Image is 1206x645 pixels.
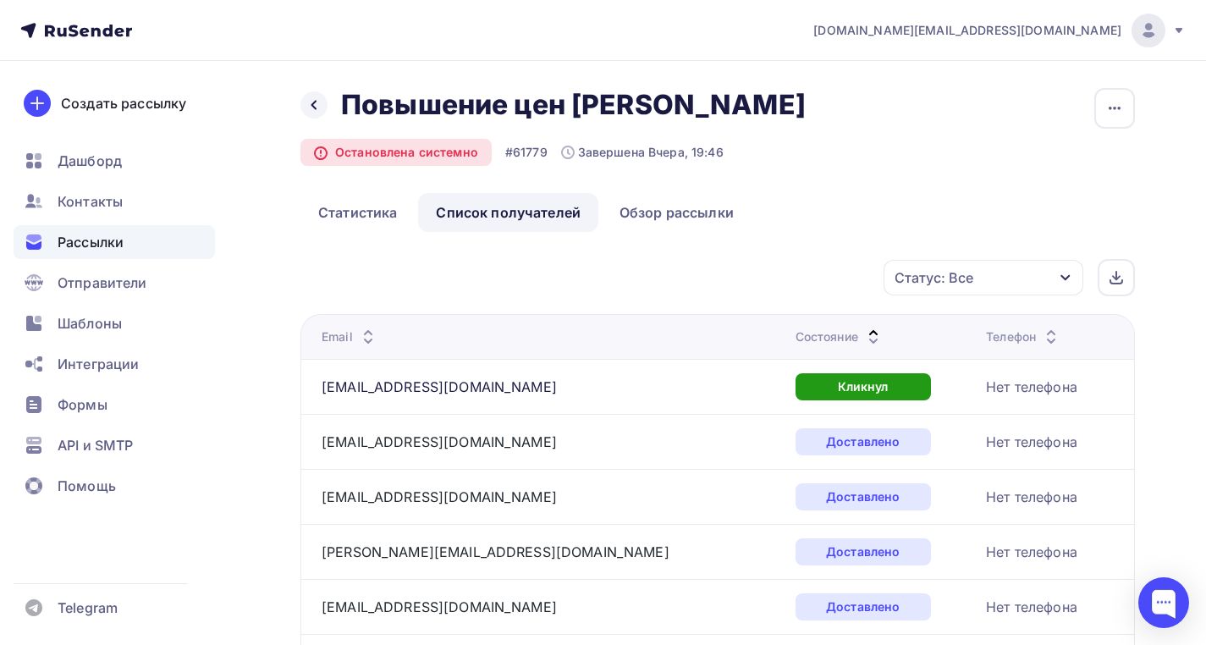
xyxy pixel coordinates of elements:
[796,328,884,345] div: Состояние
[322,598,557,615] a: [EMAIL_ADDRESS][DOMAIN_NAME]
[14,185,215,218] a: Контакты
[602,193,752,232] a: Обзор рассылки
[322,328,378,345] div: Email
[796,593,931,620] div: Доставлено
[796,373,931,400] div: Кликнул
[986,487,1077,507] div: Нет телефона
[986,377,1077,397] div: Нет телефона
[14,225,215,259] a: Рассылки
[341,88,806,122] h2: Повышение цен [PERSON_NAME]
[418,193,598,232] a: Список получателей
[58,313,122,334] span: Шаблоны
[986,597,1077,617] div: Нет телефона
[58,273,147,293] span: Отправители
[14,144,215,178] a: Дашборд
[58,191,123,212] span: Контакты
[61,93,186,113] div: Создать рассылку
[561,144,724,161] div: Завершена Вчера, 19:46
[58,435,133,455] span: API и SMTP
[813,22,1121,39] span: [DOMAIN_NAME][EMAIL_ADDRESS][DOMAIN_NAME]
[14,266,215,300] a: Отправители
[58,394,107,415] span: Формы
[300,139,492,166] div: Остановлена системно
[58,476,116,496] span: Помощь
[14,306,215,340] a: Шаблоны
[58,354,139,374] span: Интеграции
[895,267,973,288] div: Статус: Все
[14,388,215,422] a: Формы
[300,193,415,232] a: Статистика
[505,144,548,161] div: #61779
[986,542,1077,562] div: Нет телефона
[883,259,1084,296] button: Статус: Все
[58,232,124,252] span: Рассылки
[986,328,1061,345] div: Телефон
[322,377,557,397] div: [EMAIL_ADDRESS][DOMAIN_NAME]
[796,483,931,510] div: Доставлено
[322,433,557,450] a: [EMAIL_ADDRESS][DOMAIN_NAME]
[58,598,118,618] span: Telegram
[58,151,122,171] span: Дашборд
[796,428,931,455] div: Доставлено
[796,538,931,565] div: Доставлено
[986,432,1077,452] div: Нет телефона
[322,488,557,505] a: [EMAIL_ADDRESS][DOMAIN_NAME]
[322,543,669,560] a: [PERSON_NAME][EMAIL_ADDRESS][DOMAIN_NAME]
[813,14,1186,47] a: [DOMAIN_NAME][EMAIL_ADDRESS][DOMAIN_NAME]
